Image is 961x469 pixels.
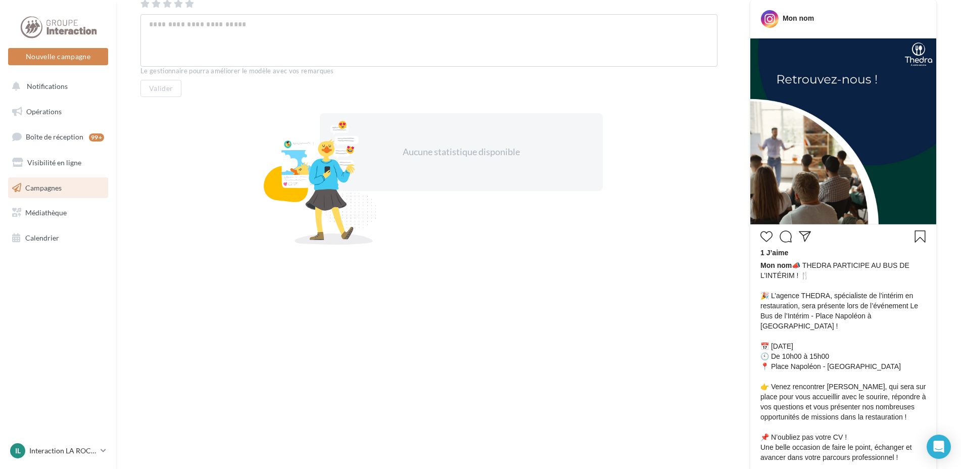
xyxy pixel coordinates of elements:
div: Open Intercom Messenger [927,435,951,459]
button: Valider [140,80,181,97]
a: Médiathèque [6,202,110,223]
div: 99+ [89,133,104,142]
p: Interaction LA ROCHE SUR YON [29,446,97,456]
a: Boîte de réception99+ [6,126,110,148]
a: Calendrier [6,227,110,249]
span: Mon nom [760,261,792,269]
svg: Partager la publication [799,230,811,243]
span: Boîte de réception [26,132,83,141]
div: Mon nom [783,13,814,23]
a: Visibilité en ligne [6,152,110,173]
svg: J’aime [760,230,773,243]
a: Campagnes [6,177,110,199]
span: Notifications [27,82,68,90]
svg: Commenter [780,230,792,243]
span: Médiathèque [25,208,67,217]
span: Opérations [26,107,62,116]
span: IL [15,446,21,456]
a: IL Interaction LA ROCHE SUR YON [8,441,108,460]
a: Opérations [6,101,110,122]
div: Le gestionnaire pourra améliorer le modèle avec vos remarques [140,67,717,76]
div: Aucune statistique disponible [352,146,570,159]
span: Campagnes [25,183,62,192]
div: 1 J’aime [760,248,926,260]
button: Nouvelle campagne [8,48,108,65]
span: Calendrier [25,233,59,242]
svg: Enregistrer [914,230,926,243]
button: Notifications [6,76,106,97]
span: Visibilité en ligne [27,158,81,167]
